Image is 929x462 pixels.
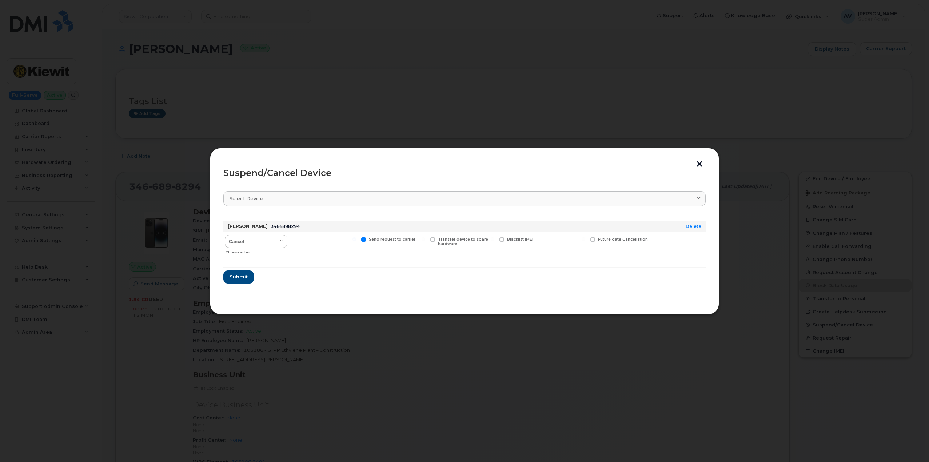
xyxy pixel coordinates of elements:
[228,224,268,229] strong: [PERSON_NAME]
[686,224,701,229] a: Delete
[582,237,585,241] input: Future date Cancellation
[230,273,248,280] span: Submit
[223,169,706,177] div: Suspend/Cancel Device
[422,237,425,241] input: Transfer device to spare hardware
[369,237,415,242] span: Send request to carrier
[598,237,648,242] span: Future date Cancellation
[491,237,494,241] input: Blacklist IMEI
[230,195,263,202] span: Select device
[223,191,706,206] a: Select device
[271,224,300,229] span: 3466898294
[507,237,533,242] span: Blacklist IMEI
[352,237,356,241] input: Send request to carrier
[226,246,287,255] div: Choose action
[897,430,924,457] iframe: Messenger Launcher
[223,270,254,284] button: Submit
[438,237,488,246] span: Transfer device to spare hardware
